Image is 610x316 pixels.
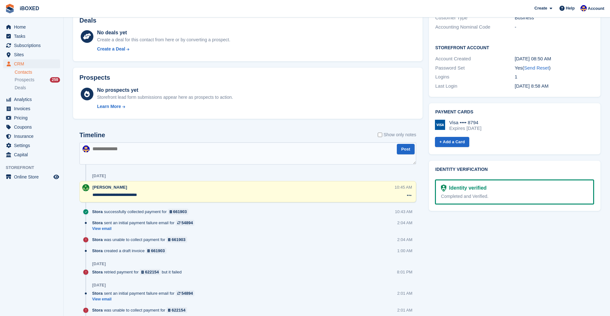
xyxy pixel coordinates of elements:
a: Create a Deal [97,46,230,52]
div: Learn More [97,103,121,110]
a: menu [3,59,60,68]
h2: Deals [79,17,96,24]
div: 661903 [151,248,165,254]
a: menu [3,123,60,131]
span: Capital [14,150,52,159]
div: - [515,24,594,31]
img: Identity Verification Ready [441,185,446,192]
button: Post [397,144,415,154]
a: Prospects 259 [15,77,60,83]
a: menu [3,50,60,59]
div: was unable to collect payment for [92,237,190,243]
div: Completed and Verified. [441,193,588,200]
span: Settings [14,141,52,150]
span: Prospects [15,77,34,83]
div: Business [515,14,594,22]
div: [DATE] [92,283,106,288]
div: Password Set [435,64,515,72]
h2: Identity verification [435,167,594,172]
img: Amanda Forder [82,184,89,191]
div: created a draft invoice [92,248,170,254]
span: Create [534,5,547,11]
div: 622154 [172,307,185,313]
span: Subscriptions [14,41,52,50]
div: [DATE] 08:50 AM [515,55,594,63]
span: Stora [92,209,103,215]
a: menu [3,104,60,113]
span: Stora [92,269,103,275]
div: Create a Deal [97,46,125,52]
label: Show only notes [378,131,416,138]
span: ( ) [522,65,550,71]
div: Storefront lead form submissions appear here as prospects to action. [97,94,233,101]
div: retried payment for but it failed [92,269,185,275]
div: 54894 [181,290,193,296]
a: menu [3,150,60,159]
span: Deals [15,85,26,91]
a: 622154 [166,307,187,313]
a: menu [3,172,60,181]
div: 622154 [145,269,159,275]
div: Customer Type [435,14,515,22]
div: Visa •••• 8794 [449,120,481,125]
a: 622154 [140,269,160,275]
div: 1:00 AM [397,248,412,254]
span: Insurance [14,132,52,141]
a: 661903 [146,248,166,254]
input: Show only notes [378,131,382,138]
span: Stora [92,307,103,313]
span: Tasks [14,32,52,41]
div: 259 [50,77,60,83]
span: Stora [92,220,103,226]
div: Accounting Nominal Code [435,24,515,31]
a: Send Reset [524,65,549,71]
div: 1 [515,73,594,81]
span: Analytics [14,95,52,104]
span: Online Store [14,172,52,181]
span: Sites [14,50,52,59]
span: Stora [92,290,103,296]
a: + Add a Card [435,137,469,147]
img: Noor Rashid [580,5,587,11]
img: stora-icon-8386f47178a22dfd0bd8f6a31ec36ba5ce8667c1dd55bd0f319d3a0aa187defe.svg [5,4,15,13]
h2: Timeline [79,131,105,139]
div: 2:04 AM [397,237,412,243]
div: Last Login [435,83,515,90]
span: Pricing [14,113,52,122]
a: menu [3,23,60,31]
span: Stora [92,248,103,254]
a: menu [3,132,60,141]
a: menu [3,95,60,104]
a: 54894 [176,220,194,226]
a: menu [3,32,60,41]
div: sent an initial payment failure email for [92,290,198,296]
h2: Prospects [79,74,110,81]
div: 661903 [173,209,187,215]
div: 2:04 AM [397,220,412,226]
time: 2024-09-27 07:58:54 UTC [515,83,548,89]
div: Identity verified [446,184,486,192]
a: View email [92,226,198,232]
div: 661903 [172,237,185,243]
div: Expires [DATE] [449,125,481,131]
div: 10:45 AM [395,184,412,190]
div: sent an initial payment failure email for [92,220,198,226]
div: 2:01 AM [397,307,412,313]
a: menu [3,113,60,122]
a: 54894 [176,290,194,296]
div: 8:01 PM [397,269,412,275]
a: Preview store [52,173,60,181]
a: View email [92,297,198,302]
div: No prospects yet [97,86,233,94]
a: iBOXED [17,3,42,14]
span: Coupons [14,123,52,131]
a: Deals [15,84,60,91]
span: Help [566,5,575,11]
a: menu [3,141,60,150]
div: Yes [515,64,594,72]
div: successfully collected payment for [92,209,192,215]
div: Account Created [435,55,515,63]
span: Stora [92,237,103,243]
h2: Storefront Account [435,44,594,50]
span: Account [588,5,604,12]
